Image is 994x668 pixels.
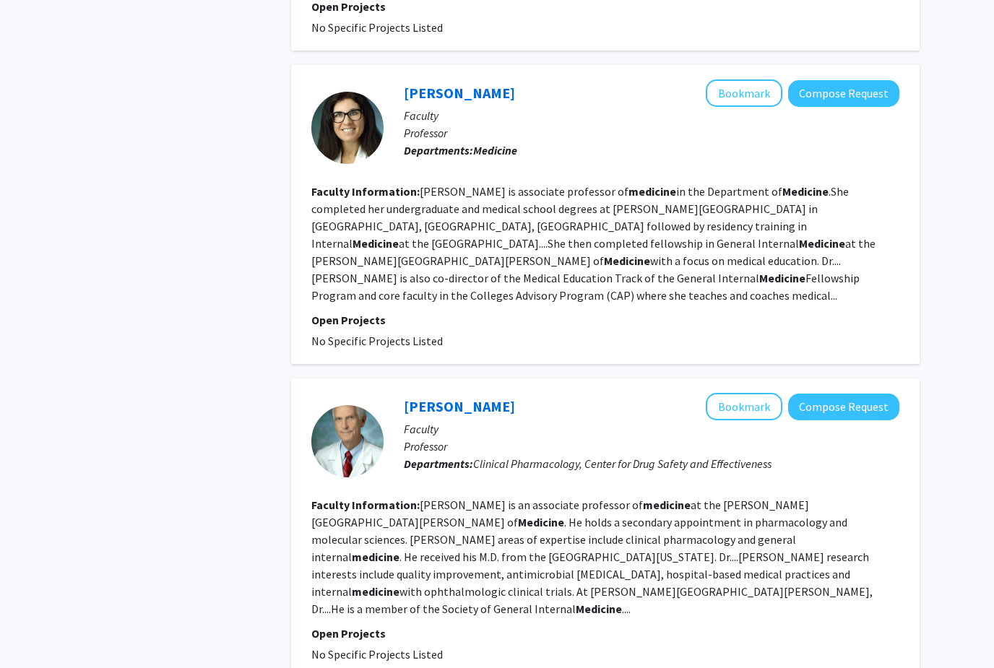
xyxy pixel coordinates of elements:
p: Open Projects [311,311,899,329]
b: Medicine [759,271,805,285]
b: Faculty Information: [311,184,420,199]
button: Compose Request to Brent Petty [788,394,899,420]
b: Medicine [473,143,517,157]
b: Medicine [576,602,622,616]
p: Open Projects [311,625,899,642]
a: [PERSON_NAME] [404,84,515,102]
b: Faculty Information: [311,498,420,512]
b: medicine [352,584,399,599]
b: Medicine [518,515,564,529]
a: [PERSON_NAME] [404,397,515,415]
span: No Specific Projects Listed [311,334,443,348]
span: No Specific Projects Listed [311,20,443,35]
fg-read-more: [PERSON_NAME] is associate professor of in the Department of .She completed her undergraduate and... [311,184,876,303]
b: Medicine [799,236,845,251]
b: Medicine [604,253,650,268]
b: Medicine [782,184,829,199]
span: Clinical Pharmacology, Center for Drug Safety and Effectiveness [473,456,772,471]
p: Faculty [404,107,899,124]
b: medicine [352,550,399,564]
p: Professor [404,438,899,455]
button: Compose Request to Rachel Levine [788,80,899,107]
b: medicine [628,184,676,199]
b: Departments: [404,143,473,157]
b: Medicine [353,236,399,251]
p: Professor [404,124,899,142]
fg-read-more: [PERSON_NAME] is an associate professor of at the [PERSON_NAME][GEOGRAPHIC_DATA][PERSON_NAME] of ... [311,498,873,616]
p: Faculty [404,420,899,438]
button: Add Rachel Levine to Bookmarks [706,79,782,107]
b: medicine [643,498,691,512]
button: Add Brent Petty to Bookmarks [706,393,782,420]
iframe: Chat [11,603,61,657]
span: No Specific Projects Listed [311,647,443,662]
b: Departments: [404,456,473,471]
